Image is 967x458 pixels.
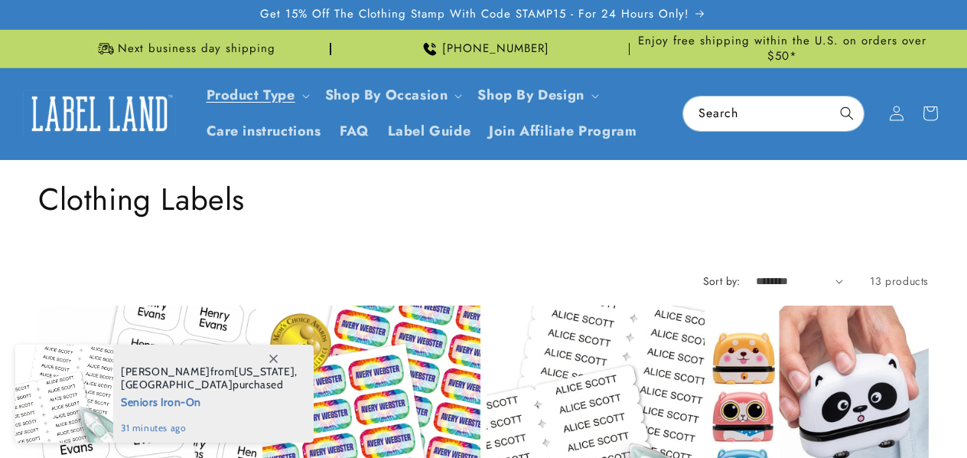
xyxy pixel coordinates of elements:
span: [GEOGRAPHIC_DATA] [121,378,233,391]
span: 31 minutes ago [121,421,298,435]
a: Product Type [207,85,295,105]
span: [US_STATE] [234,365,295,378]
div: Announcement [38,30,331,67]
div: Announcement [337,30,630,67]
span: Seniors Iron-On [121,391,298,411]
span: Shop By Occasion [325,87,448,104]
span: Join Affiliate Program [489,123,637,140]
span: Enjoy free shipping within the U.S. on orders over $50* [636,34,929,64]
span: FAQ [340,123,370,140]
span: Care instructions [207,123,321,140]
summary: Product Type [197,77,316,113]
a: Join Affiliate Program [480,113,646,149]
a: Shop By Design [477,85,584,105]
span: Get 15% Off The Clothing Stamp With Code STAMP15 - For 24 Hours Only! [260,7,689,22]
span: [PHONE_NUMBER] [442,41,549,57]
span: [PERSON_NAME] [121,365,210,378]
button: Search [830,97,864,130]
div: Announcement [636,30,929,67]
a: FAQ [330,113,379,149]
h1: Clothing Labels [38,179,929,219]
summary: Shop By Design [468,77,604,113]
span: Next business day shipping [118,41,275,57]
summary: Shop By Occasion [316,77,469,113]
a: Care instructions [197,113,330,149]
span: 13 products [870,273,929,289]
a: Label Land [18,84,182,143]
span: Label Guide [388,123,471,140]
a: Label Guide [379,113,480,149]
span: from , purchased [121,365,298,391]
img: Label Land [23,90,176,137]
label: Sort by: [703,273,741,289]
